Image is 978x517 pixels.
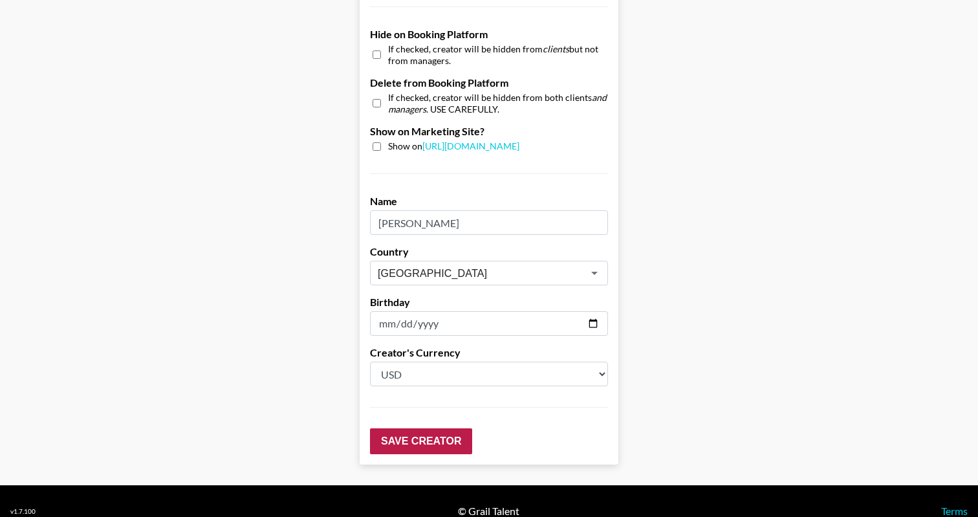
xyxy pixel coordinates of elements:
em: clients [543,43,569,54]
span: Show on [388,140,519,153]
label: Birthday [370,296,608,309]
label: Show on Marketing Site? [370,125,608,138]
div: v 1.7.100 [10,507,36,516]
label: Hide on Booking Platform [370,28,608,41]
label: Name [370,195,608,208]
label: Creator's Currency [370,346,608,359]
span: If checked, creator will be hidden from both clients . USE CAREFULLY. [388,92,608,115]
label: Country [370,245,608,258]
em: and managers [388,92,607,115]
input: Save Creator [370,428,472,454]
span: If checked, creator will be hidden from but not from managers. [388,43,608,66]
button: Open [585,264,603,282]
label: Delete from Booking Platform [370,76,608,89]
a: [URL][DOMAIN_NAME] [422,140,519,151]
a: Terms [941,505,968,517]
